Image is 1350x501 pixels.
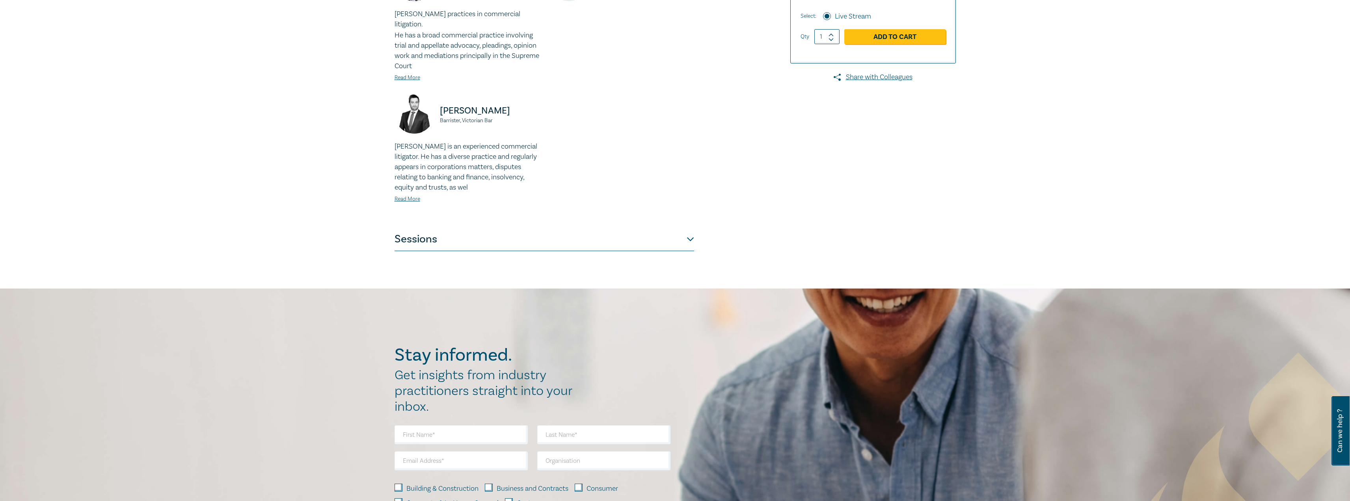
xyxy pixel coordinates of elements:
[537,451,670,470] input: Organisation
[395,367,581,415] h2: Get insights from industry practitioners straight into your inbox.
[497,484,568,494] label: Business and Contracts
[395,196,420,203] a: Read More
[801,12,816,20] span: Select:
[395,451,528,470] input: Email Address*
[587,484,618,494] label: Consumer
[835,11,871,22] label: Live Stream
[844,29,946,44] a: Add to Cart
[395,9,540,30] p: [PERSON_NAME] practices in commercial litigation.
[1336,401,1344,461] span: Can we help ?
[440,118,540,123] small: Barrister, Victorian Bar
[790,72,956,82] a: Share with Colleagues
[801,32,809,41] label: Qty
[440,104,540,117] p: [PERSON_NAME]
[395,142,540,193] p: [PERSON_NAME] is an experienced commercial litigator. He has a diverse practice and regularly app...
[395,74,420,81] a: Read More
[395,425,528,444] input: First Name*
[395,94,434,134] img: https://s3.ap-southeast-2.amazonaws.com/leo-cussen-store-production-content/Contacts/Adam%20John%...
[395,345,581,365] h2: Stay informed.
[395,227,694,251] button: Sessions
[537,425,670,444] input: Last Name*
[814,29,840,44] input: 1
[395,30,540,71] p: He has a broad commercial practice involving trial and appellate advocacy, pleadings, opinion wor...
[406,484,479,494] label: Building & Construction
